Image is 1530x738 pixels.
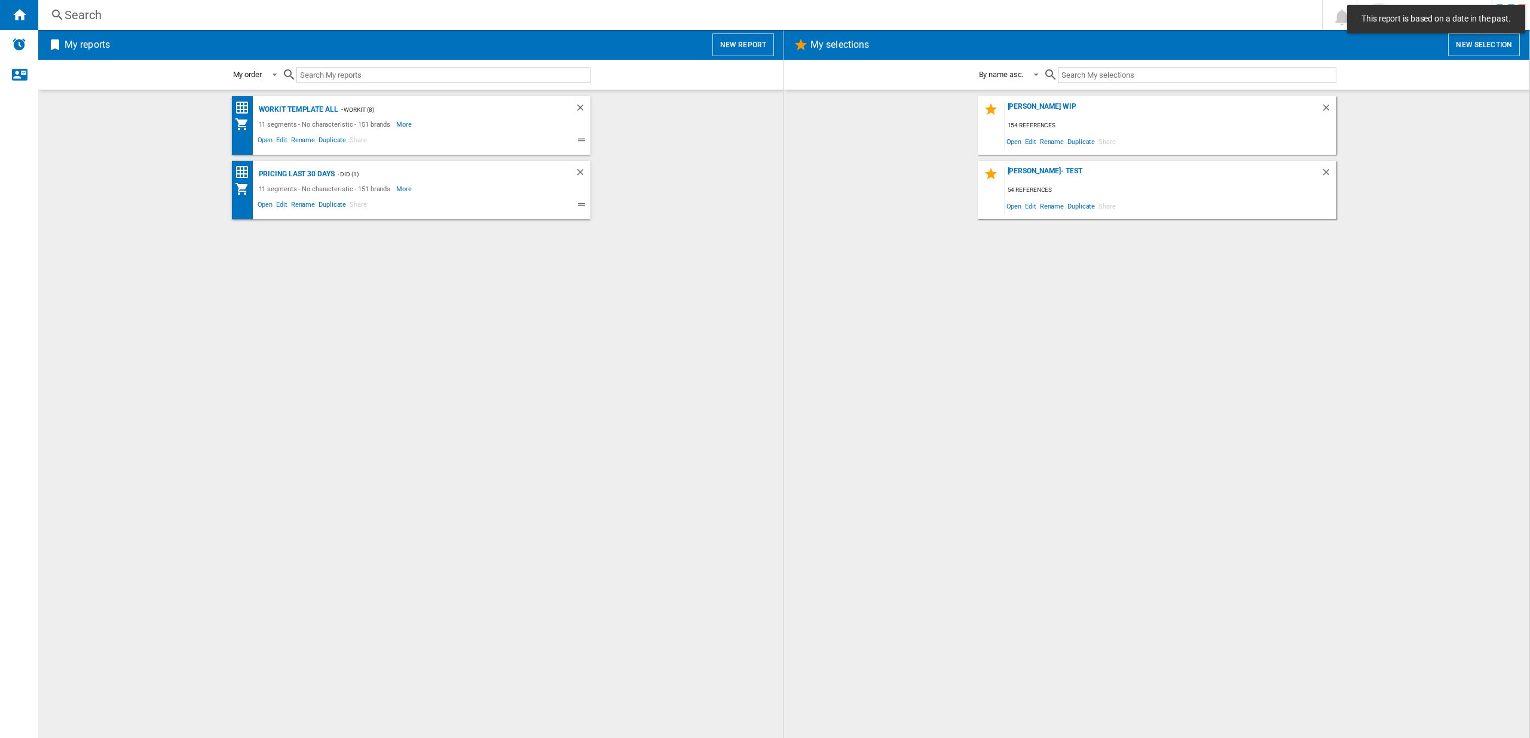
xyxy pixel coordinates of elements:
input: Search My selections [1058,67,1336,83]
span: Duplicate [1066,133,1097,149]
div: Price Matrix [235,100,256,115]
div: Workit Template All [256,102,338,117]
div: My Assortment [235,182,256,196]
span: Open [1005,198,1024,214]
h2: My selections [808,33,871,56]
span: Duplicate [1066,198,1097,214]
div: Pricing Last 30 days [256,167,335,182]
h2: My reports [62,33,112,56]
div: Delete [1321,167,1336,183]
img: alerts-logo.svg [12,37,26,51]
div: Price Matrix [235,165,256,180]
div: By name asc. [979,70,1024,79]
span: Rename [289,134,317,149]
div: 11 segments - No characteristic - 151 brands [256,182,397,196]
div: My order [233,70,262,79]
span: Rename [1038,198,1066,214]
span: Duplicate [317,199,348,213]
span: Share [1097,198,1118,214]
input: Search My reports [296,67,590,83]
div: [PERSON_NAME]- Test [1005,167,1321,183]
div: My Assortment [235,117,256,131]
span: Open [256,134,275,149]
div: Delete [575,167,590,182]
div: - DID (1) [335,167,551,182]
span: Edit [1023,133,1038,149]
span: This report is based on a date in the past. [1358,13,1514,25]
div: 54 references [1005,183,1336,198]
div: 154 references [1005,118,1336,133]
span: Share [348,134,369,149]
span: Rename [1038,133,1066,149]
span: More [396,117,414,131]
span: Share [1097,133,1118,149]
button: New report [712,33,774,56]
span: More [396,182,414,196]
span: Duplicate [317,134,348,149]
div: 11 segments - No characteristic - 151 brands [256,117,397,131]
div: Search [65,7,1291,23]
span: Open [1005,133,1024,149]
div: Delete [575,102,590,117]
button: New selection [1448,33,1520,56]
span: Open [256,199,275,213]
span: Share [348,199,369,213]
span: Edit [274,199,289,213]
span: Rename [289,199,317,213]
div: [PERSON_NAME] WIP [1005,102,1321,118]
div: - Workit (8) [338,102,551,117]
span: Edit [274,134,289,149]
div: Delete [1321,102,1336,118]
span: Edit [1023,198,1038,214]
